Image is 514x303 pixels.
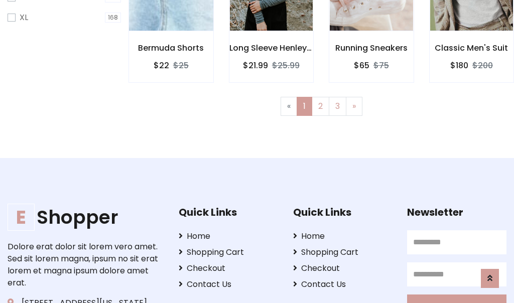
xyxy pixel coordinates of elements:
[407,206,506,218] h5: Newsletter
[293,230,393,242] a: Home
[8,204,35,231] span: E
[136,97,506,116] nav: Page navigation
[293,278,393,290] a: Contact Us
[243,61,268,70] h6: $21.99
[352,100,356,112] span: »
[373,60,389,71] del: $75
[229,43,314,53] h6: Long Sleeve Henley T-Shirt
[293,206,393,218] h5: Quick Links
[179,246,278,258] a: Shopping Cart
[346,97,362,116] a: Next
[20,12,28,24] label: XL
[8,206,163,229] h1: Shopper
[329,97,346,116] a: 3
[312,97,329,116] a: 2
[105,13,121,23] span: 168
[272,60,300,71] del: $25.99
[450,61,468,70] h6: $180
[129,43,213,53] h6: Bermuda Shorts
[472,60,493,71] del: $200
[179,262,278,274] a: Checkout
[297,97,312,116] a: 1
[293,262,393,274] a: Checkout
[293,246,393,258] a: Shopping Cart
[179,278,278,290] a: Contact Us
[179,230,278,242] a: Home
[329,43,414,53] h6: Running Sneakers
[173,60,189,71] del: $25
[8,206,163,229] a: EShopper
[354,61,369,70] h6: $65
[179,206,278,218] h5: Quick Links
[8,241,163,289] p: Dolore erat dolor sit lorem vero amet. Sed sit lorem magna, ipsum no sit erat lorem et magna ipsu...
[430,43,514,53] h6: Classic Men's Suit
[154,61,169,70] h6: $22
